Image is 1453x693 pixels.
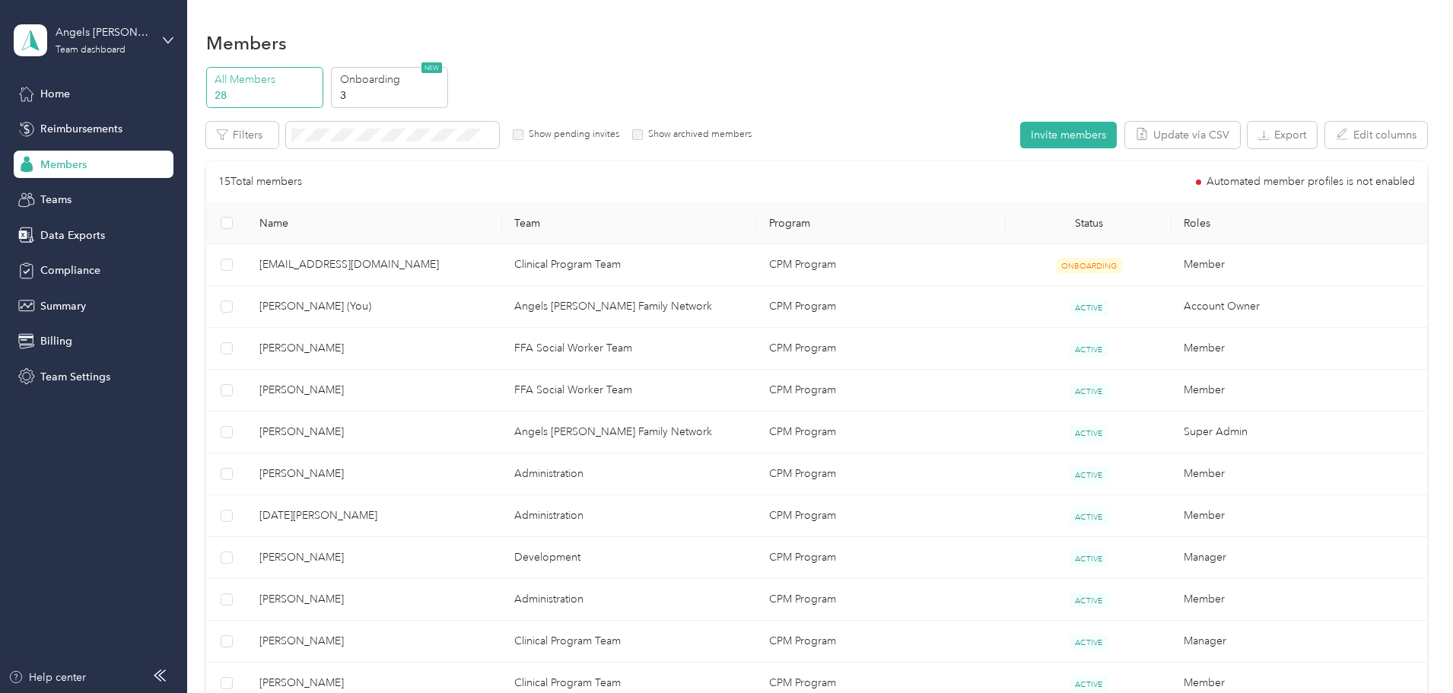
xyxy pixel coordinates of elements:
[247,286,502,328] td: Jeff Wiemann (You)
[340,87,444,103] p: 3
[259,466,490,482] span: [PERSON_NAME]
[1006,202,1172,244] th: Status
[1070,383,1108,399] span: ACTIVE
[259,549,490,566] span: [PERSON_NAME]
[1006,244,1172,286] td: ONBOARDING
[40,298,86,314] span: Summary
[757,579,1006,621] td: CPM Program
[56,24,151,40] div: Angels [PERSON_NAME] Family Network
[1125,122,1240,148] button: Update via CSV
[1325,122,1427,148] button: Edit columns
[523,128,619,141] label: Show pending invites
[757,370,1006,412] td: CPM Program
[1368,608,1453,693] iframe: Everlance-gr Chat Button Frame
[40,369,110,385] span: Team Settings
[502,286,757,328] td: Angels Foster Family Network
[259,591,490,608] span: [PERSON_NAME]
[502,328,757,370] td: FFA Social Worker Team
[1172,453,1426,495] td: Member
[56,46,126,55] div: Team dashboard
[502,244,757,286] td: Clinical Program Team
[247,495,502,537] td: Lucia Moramarco
[1070,467,1108,483] span: ACTIVE
[259,675,490,691] span: [PERSON_NAME]
[757,328,1006,370] td: CPM Program
[757,202,1006,244] th: Program
[215,72,318,87] p: All Members
[502,621,757,663] td: Clinical Program Team
[502,453,757,495] td: Administration
[502,579,757,621] td: Administration
[259,298,490,315] span: [PERSON_NAME] (You)
[757,537,1006,579] td: CPM Program
[1070,342,1108,358] span: ACTIVE
[1070,676,1108,692] span: ACTIVE
[259,424,490,440] span: [PERSON_NAME]
[247,244,502,286] td: salcoser@angelsfoster.org
[1070,300,1108,316] span: ACTIVE
[1070,593,1108,609] span: ACTIVE
[1172,370,1426,412] td: Member
[247,537,502,579] td: Suzanne McClain
[502,370,757,412] td: FFA Social Worker Team
[247,328,502,370] td: Carly Mahon
[259,256,490,273] span: [EMAIL_ADDRESS][DOMAIN_NAME]
[40,227,105,243] span: Data Exports
[757,621,1006,663] td: CPM Program
[40,157,87,173] span: Members
[1172,328,1426,370] td: Member
[259,633,490,650] span: [PERSON_NAME]
[259,507,490,524] span: [DATE][PERSON_NAME]
[1172,621,1426,663] td: Manager
[1070,551,1108,567] span: ACTIVE
[1172,244,1426,286] td: Member
[218,173,302,190] p: 15 Total members
[247,621,502,663] td: Ruby Martin
[259,382,490,399] span: [PERSON_NAME]
[40,86,70,102] span: Home
[502,495,757,537] td: Administration
[1020,122,1117,148] button: Invite members
[757,244,1006,286] td: CPM Program
[757,412,1006,453] td: CPM Program
[259,217,490,230] span: Name
[1070,425,1108,441] span: ACTIVE
[247,579,502,621] td: Celina Maggi
[757,453,1006,495] td: CPM Program
[8,669,86,685] button: Help center
[1207,176,1415,187] span: Automated member profiles is not enabled
[757,495,1006,537] td: CPM Program
[40,262,100,278] span: Compliance
[502,202,757,244] th: Team
[1070,509,1108,525] span: ACTIVE
[40,121,122,137] span: Reimbursements
[757,286,1006,328] td: CPM Program
[247,412,502,453] td: Laura Kerth
[247,370,502,412] td: Rachel Hamovitch
[1172,202,1426,244] th: Roles
[1056,258,1122,274] span: ONBOARDING
[643,128,752,141] label: Show archived members
[247,453,502,495] td: Elizabeth Perlin
[206,35,287,51] h1: Members
[247,202,502,244] th: Name
[1248,122,1317,148] button: Export
[1172,286,1426,328] td: Account Owner
[1172,412,1426,453] td: Super Admin
[40,192,72,208] span: Teams
[40,333,72,349] span: Billing
[206,122,278,148] button: Filters
[1070,634,1108,650] span: ACTIVE
[1172,537,1426,579] td: Manager
[1172,579,1426,621] td: Member
[502,412,757,453] td: Angels Foster Family Network
[340,72,444,87] p: Onboarding
[215,87,318,103] p: 28
[259,340,490,357] span: [PERSON_NAME]
[421,62,442,73] span: NEW
[1172,495,1426,537] td: Member
[502,537,757,579] td: Development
